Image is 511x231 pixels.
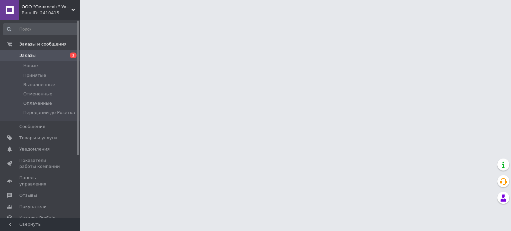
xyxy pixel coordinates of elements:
[23,91,52,97] span: Отмененные
[23,110,75,116] span: Переданий до Розетка
[22,4,72,10] span: ООО "Смакосвіт" Украинский производитель!
[19,204,47,210] span: Покупатели
[70,53,77,58] span: 1
[23,72,46,78] span: Принятые
[19,215,55,221] span: Каталог ProSale
[19,41,67,47] span: Заказы и сообщения
[19,53,36,58] span: Заказы
[19,175,62,187] span: Панель управления
[19,124,45,130] span: Сообщения
[22,10,80,16] div: Ваш ID: 2410415
[3,23,79,35] input: Поиск
[19,158,62,170] span: Показатели работы компании
[23,82,55,88] span: Выполненные
[19,192,37,198] span: Отзывы
[23,63,38,69] span: Новые
[23,100,52,106] span: Оплаченные
[19,146,50,152] span: Уведомления
[19,135,57,141] span: Товары и услуги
